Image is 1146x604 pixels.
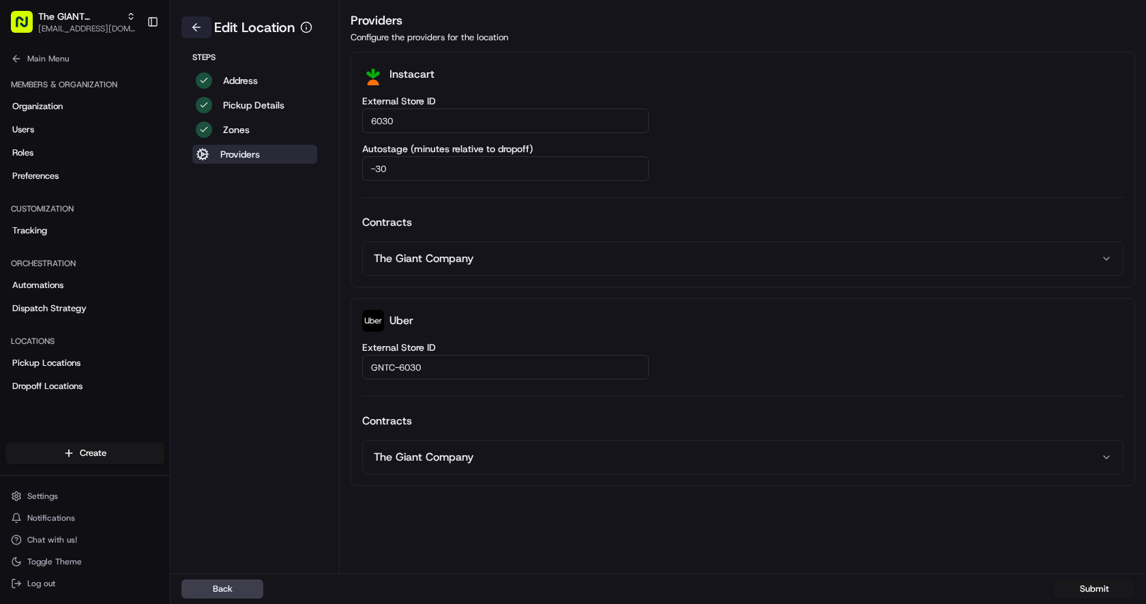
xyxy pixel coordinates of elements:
[223,98,284,112] p: Pickup Details
[12,225,47,237] span: Tracking
[351,31,1135,44] p: Configure the providers for the location
[362,96,1123,106] label: External Store ID
[362,413,1123,429] h4: Contracts
[220,147,260,161] p: Providers
[5,552,164,571] button: Toggle Theme
[5,508,164,528] button: Notifications
[12,357,80,369] span: Pickup Locations
[38,10,121,23] button: The GIANT Company
[27,53,69,64] span: Main Menu
[5,253,164,274] div: Orchestration
[5,198,164,220] div: Customization
[12,170,59,182] span: Preferences
[80,447,106,459] span: Create
[115,199,126,210] div: 💻
[5,119,164,141] a: Users
[5,530,164,549] button: Chat with us!
[14,55,248,76] p: Welcome 👋
[136,231,165,242] span: Pylon
[390,313,413,329] p: Uber
[5,574,164,593] button: Log out
[46,144,173,155] div: We're available if you need us!
[223,123,250,136] p: Zones
[5,49,164,68] button: Main Menu
[5,142,164,164] a: Roles
[5,5,141,38] button: The GIANT Company[EMAIL_ADDRESS][DOMAIN_NAME]
[110,192,224,217] a: 💻API Documentation
[35,88,225,102] input: Clear
[362,144,1123,154] label: Autostage (minutes relative to dropoff)
[181,579,263,599] button: Back
[192,52,317,63] p: Steps
[362,63,384,85] img: profile_instacart_ahold_partner.png
[12,302,87,315] span: Dispatch Strategy
[363,242,1123,275] button: The Giant Company
[5,442,164,464] button: Create
[38,23,136,34] button: [EMAIL_ADDRESS][DOMAIN_NAME]
[5,74,164,96] div: Members & Organization
[5,96,164,117] a: Organization
[12,100,63,113] span: Organization
[5,330,164,352] div: Locations
[27,556,82,567] span: Toggle Theme
[362,214,1123,231] h4: Contracts
[5,298,164,319] a: Dispatch Strategy
[1053,579,1135,599] button: Submit
[8,192,110,217] a: 📗Knowledge Base
[192,120,317,139] button: Zones
[12,147,33,159] span: Roles
[46,130,224,144] div: Start new chat
[232,134,248,151] button: Start new chat
[14,130,38,155] img: 1736555255976-a54dd68f-1ca7-489b-9aae-adbdc363a1c4
[14,14,41,41] img: Nash
[192,96,317,115] button: Pickup Details
[27,198,104,212] span: Knowledge Base
[14,199,25,210] div: 📗
[27,513,75,523] span: Notifications
[214,18,295,37] h1: Edit Location
[5,220,164,242] a: Tracking
[390,66,435,83] p: Instacart
[5,352,164,374] a: Pickup Locations
[96,231,165,242] a: Powered byPylon
[351,11,1135,30] h3: Providers
[12,380,83,392] span: Dropoff Locations
[5,274,164,296] a: Automations
[27,491,58,502] span: Settings
[12,124,34,136] span: Users
[223,74,258,87] p: Address
[192,71,317,90] button: Address
[362,343,1123,352] label: External Store ID
[5,165,164,187] a: Preferences
[12,279,63,291] span: Automations
[5,375,164,397] a: Dropoff Locations
[27,578,55,589] span: Log out
[362,310,384,332] img: profile_uber_ahold_partner.png
[363,441,1123,474] button: The Giant Company
[27,534,77,545] span: Chat with us!
[129,198,219,212] span: API Documentation
[192,145,317,164] button: Providers
[5,487,164,506] button: Settings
